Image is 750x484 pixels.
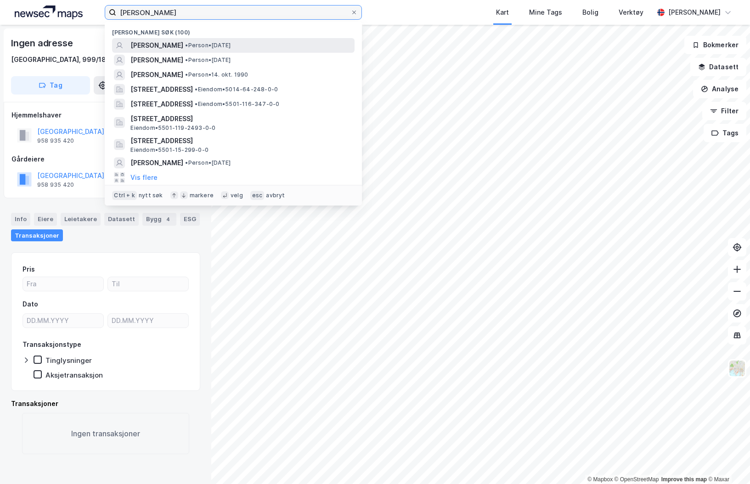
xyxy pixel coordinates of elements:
[728,360,746,377] img: Z
[45,356,92,365] div: Tinglysninger
[37,137,74,145] div: 958 935 420
[684,36,746,54] button: Bokmerker
[130,55,183,66] span: [PERSON_NAME]
[190,192,214,199] div: markere
[11,76,90,95] button: Tag
[11,154,200,165] div: Gårdeiere
[11,398,200,409] div: Transaksjoner
[11,36,74,50] div: Ingen adresse
[180,213,200,226] div: ESG
[250,191,265,200] div: esc
[185,71,248,78] span: Person • 14. okt. 1990
[130,69,183,80] span: [PERSON_NAME]
[185,42,188,49] span: •
[23,277,103,291] input: Fra
[619,7,643,18] div: Verktøy
[104,213,139,226] div: Datasett
[582,7,598,18] div: Bolig
[529,7,562,18] div: Mine Tags
[61,213,101,226] div: Leietakere
[11,213,30,226] div: Info
[34,213,57,226] div: Eiere
[23,314,103,328] input: DD.MM.YYYY
[142,213,176,226] div: Bygg
[23,339,81,350] div: Transaksjonstype
[185,71,188,78] span: •
[130,40,183,51] span: [PERSON_NAME]
[185,56,188,63] span: •
[11,229,63,241] div: Transaksjoner
[668,7,721,18] div: [PERSON_NAME]
[130,135,351,146] span: [STREET_ADDRESS]
[266,192,285,199] div: avbryt
[496,7,509,18] div: Kart
[130,84,193,95] span: [STREET_ADDRESS]
[690,58,746,76] button: Datasett
[108,314,188,328] input: DD.MM.YYYY
[22,413,189,454] div: Ingen transaksjoner
[195,86,197,93] span: •
[11,54,111,65] div: [GEOGRAPHIC_DATA], 999/183
[130,157,183,168] span: [PERSON_NAME]
[116,6,350,19] input: Søk på adresse, matrikkel, gårdeiere, leietakere eller personer
[704,440,750,484] div: Kontrollprogram for chat
[185,56,231,64] span: Person • [DATE]
[164,215,173,224] div: 4
[130,172,158,183] button: Vis flere
[112,191,137,200] div: Ctrl + k
[15,6,83,19] img: logo.a4113a55bc3d86da70a041830d287a7e.svg
[105,22,362,38] div: [PERSON_NAME] søk (100)
[195,100,197,107] span: •
[130,113,351,124] span: [STREET_ADDRESS]
[702,102,746,120] button: Filter
[130,99,193,110] span: [STREET_ADDRESS]
[185,42,231,49] span: Person • [DATE]
[108,277,188,291] input: Til
[704,440,750,484] iframe: Chat Widget
[587,476,613,483] a: Mapbox
[11,110,200,121] div: Hjemmelshaver
[661,476,707,483] a: Improve this map
[23,264,35,275] div: Pris
[185,159,231,167] span: Person • [DATE]
[23,299,38,310] div: Dato
[704,124,746,142] button: Tags
[693,80,746,98] button: Analyse
[195,100,279,108] span: Eiendom • 5501-116-347-0-0
[139,192,163,199] div: nytt søk
[130,124,215,132] span: Eiendom • 5501-119-2493-0-0
[45,371,103,379] div: Aksjetransaksjon
[130,146,209,154] span: Eiendom • 5501-15-299-0-0
[231,192,243,199] div: velg
[615,476,659,483] a: OpenStreetMap
[185,159,188,166] span: •
[195,86,278,93] span: Eiendom • 5014-64-248-0-0
[37,181,74,189] div: 958 935 420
